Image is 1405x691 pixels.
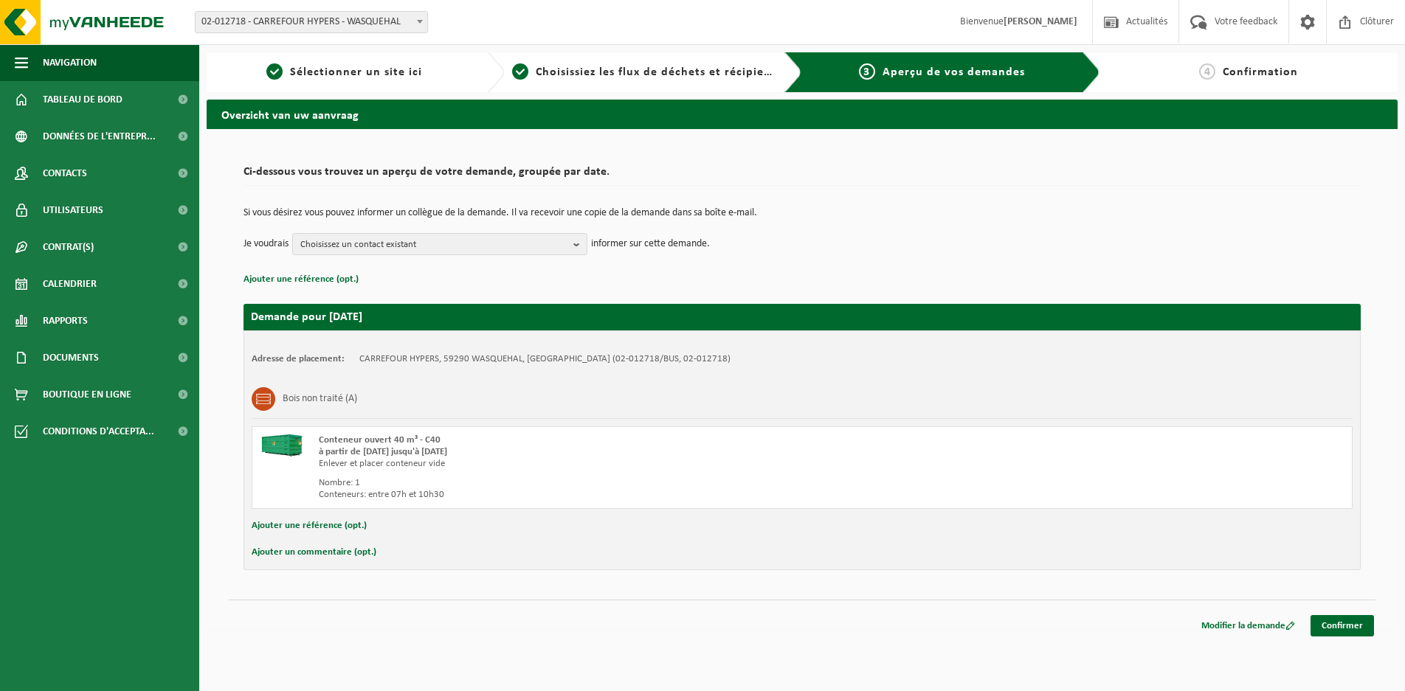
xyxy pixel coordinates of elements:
[43,265,97,302] span: Calendrier
[319,435,441,445] span: Conteneur ouvert 40 m³ - C40
[251,311,362,323] strong: Demande pour [DATE]
[319,447,447,456] strong: à partir de [DATE] jusqu'à [DATE]
[244,233,289,255] p: Je voudrais
[244,270,359,289] button: Ajouter une référence (opt.)
[43,44,97,81] span: Navigation
[43,192,103,229] span: Utilisateurs
[283,387,357,411] h3: Bois non traité (A)
[1190,615,1306,636] a: Modifier la demande
[536,66,781,78] span: Choisissiez les flux de déchets et récipients
[207,100,1398,128] h2: Overzicht van uw aanvraag
[43,155,87,192] span: Contacts
[1199,63,1215,80] span: 4
[319,489,861,501] div: Conteneurs: entre 07h et 10h30
[512,63,528,80] span: 2
[300,234,567,256] span: Choisissez un contact existant
[859,63,875,80] span: 3
[883,66,1025,78] span: Aperçu de vos demandes
[512,63,773,81] a: 2Choisissiez les flux de déchets et récipients
[1223,66,1298,78] span: Confirmation
[266,63,283,80] span: 1
[252,516,367,535] button: Ajouter une référence (opt.)
[252,354,345,364] strong: Adresse de placement:
[260,434,304,456] img: HK-XC-40-GN-00.png
[244,208,1361,218] p: Si vous désirez vous pouvez informer un collègue de la demande. Il va recevoir une copie de la de...
[214,63,475,81] a: 1Sélectionner un site ici
[43,376,131,413] span: Boutique en ligne
[195,11,428,33] span: 02-012718 - CARREFOUR HYPERS - WASQUEHAL
[43,413,154,450] span: Conditions d'accepta...
[43,81,122,118] span: Tableau de bord
[359,353,731,365] td: CARREFOUR HYPERS, 59290 WASQUEHAL, [GEOGRAPHIC_DATA] (02-012718/BUS, 02-012718)
[43,339,99,376] span: Documents
[292,233,587,255] button: Choisissez un contact existant
[591,233,710,255] p: informer sur cette demande.
[43,302,88,339] span: Rapports
[319,458,861,470] div: Enlever et placer conteneur vide
[319,477,861,489] div: Nombre: 1
[43,118,156,155] span: Données de l'entrepr...
[252,543,376,562] button: Ajouter un commentaire (opt.)
[43,229,94,265] span: Contrat(s)
[244,166,1361,186] h2: Ci-dessous vous trouvez un aperçu de votre demande, groupée par date.
[1004,16,1077,27] strong: [PERSON_NAME]
[196,12,427,32] span: 02-012718 - CARREFOUR HYPERS - WASQUEHAL
[1311,615,1374,636] a: Confirmer
[290,66,422,78] span: Sélectionner un site ici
